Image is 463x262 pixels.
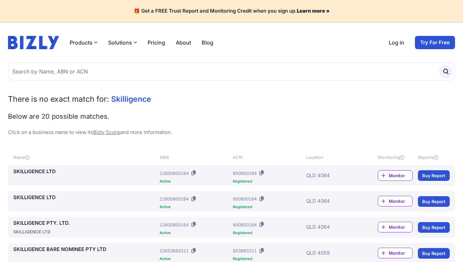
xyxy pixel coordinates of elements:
[13,154,157,161] div: Name
[378,170,413,181] a: Monitor
[93,129,120,135] a: Bizly Score
[418,170,450,181] a: Buy Report
[233,154,303,161] div: ACN
[233,231,303,235] div: Registered
[233,221,257,228] div: 600600164
[233,196,257,202] div: 600600164
[378,196,413,206] a: Monitor
[160,180,230,183] div: Active
[233,247,257,254] div: 653883311
[233,257,303,261] div: Registered
[160,221,189,228] div: 12600600164
[418,222,450,233] a: Buy Report
[160,247,189,254] div: 22653883311
[176,39,191,47] a: About
[418,248,450,259] a: Buy Report
[415,36,455,49] a: Try For Free
[13,228,157,235] div: SKILLIGENCE LTD
[418,196,450,207] a: Buy Report
[233,180,303,183] div: Registered
[378,154,413,161] div: Monitoring
[418,154,450,161] div: Reports
[108,39,137,47] button: Solutions
[13,246,157,253] a: SKILLIGENCE BARE NOMINEE PTY LTD
[389,172,412,179] span: Monitor
[160,170,189,177] div: 12600600164
[8,129,455,136] p: Click on a business name to view its and more information.
[297,8,330,14] a: Learn more »
[306,154,359,161] div: Location
[160,257,230,261] div: Active
[160,231,230,235] div: Active
[160,205,230,209] div: Active
[13,194,157,201] a: SKILLIGENCE LTD
[13,219,157,227] a: SKILLIGENCE PTY. LTD.
[378,222,413,232] a: Monitor
[148,39,165,47] a: Pricing
[306,246,359,261] div: QLD 4059
[389,39,404,47] a: Log in
[306,194,359,209] div: QLD 4064
[8,63,455,80] input: Search by Name, ABN or ACN
[160,154,230,161] div: ABN
[8,8,455,14] h4: 🎁 Get a FREE Trust Report and Monitoring Credit when you sign up.
[111,94,151,104] span: Skilligence
[202,39,213,47] a: Blog
[378,248,413,258] a: Monitor
[70,39,98,47] button: Products
[306,219,359,235] div: QLD 4064
[160,196,189,202] div: 12600600164
[13,168,157,176] a: SKILLIGENCE LTD
[389,250,412,256] span: Monitor
[306,168,359,183] div: QLD 4064
[389,198,412,204] span: Monitor
[389,224,412,230] span: Monitor
[233,205,303,209] div: Registered
[8,112,109,120] span: Below are 20 possible matches.
[8,94,109,104] span: There is no exact match for:
[233,170,257,177] div: 600600164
